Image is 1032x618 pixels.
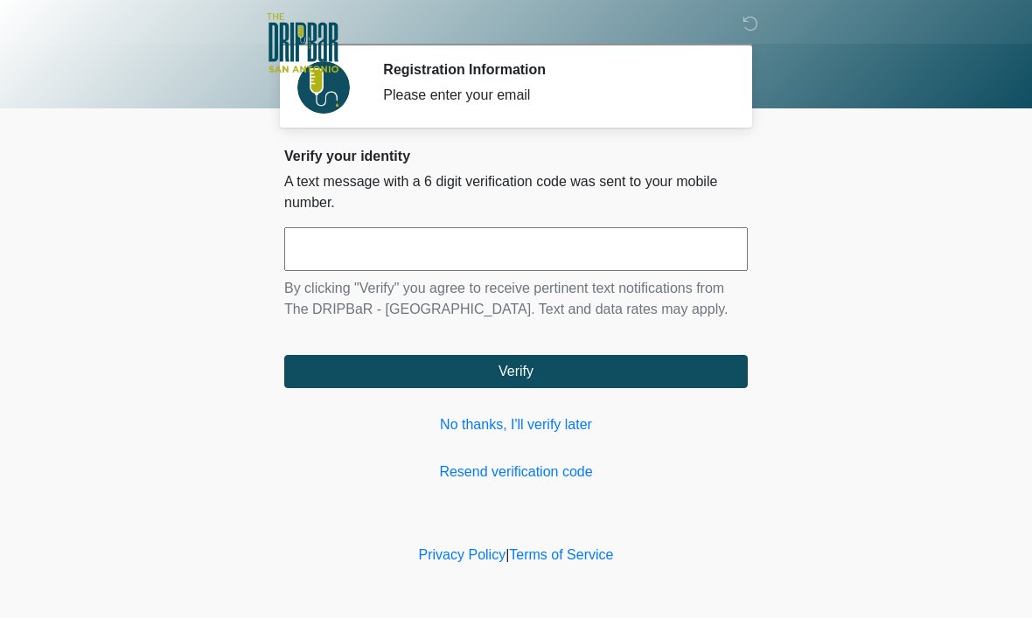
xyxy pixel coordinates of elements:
a: | [506,547,509,562]
a: Resend verification code [284,462,748,483]
button: Verify [284,355,748,388]
a: No thanks, I'll verify later [284,414,748,435]
a: Privacy Policy [419,547,506,562]
img: Agent Avatar [297,61,350,114]
h2: Verify your identity [284,148,748,164]
div: Please enter your email [383,85,722,106]
a: Terms of Service [509,547,613,562]
img: The DRIPBaR - San Antonio Fossil Creek Logo [267,13,338,74]
p: A text message with a 6 digit verification code was sent to your mobile number. [284,171,748,213]
p: By clicking "Verify" you agree to receive pertinent text notifications from The DRIPBaR - [GEOGRA... [284,278,748,320]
